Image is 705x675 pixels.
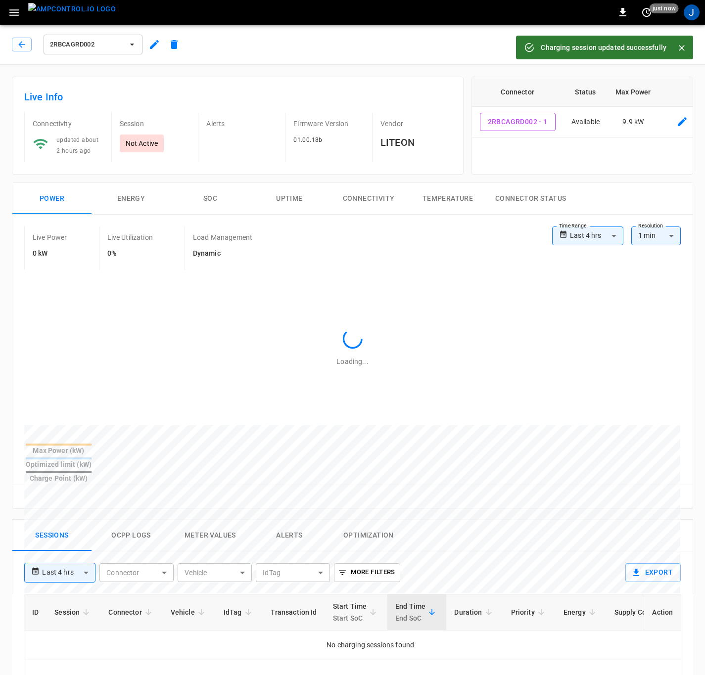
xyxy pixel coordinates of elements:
[511,606,548,618] span: Priority
[171,606,208,618] span: Vehicle
[472,77,564,107] th: Connector
[650,3,679,13] span: just now
[380,119,451,129] p: Vendor
[564,77,608,107] th: Status
[171,183,250,215] button: SOC
[614,603,672,621] div: Supply Cost
[608,77,658,107] th: Max Power
[250,520,329,551] button: Alerts
[336,358,368,365] span: Loading...
[126,138,158,148] p: Not Active
[333,600,367,624] div: Start Time
[206,119,277,129] p: Alerts
[50,39,123,50] span: 2RBCAGRD002
[28,3,116,15] img: ampcontrol.io logo
[638,222,663,230] label: Resolution
[625,563,681,582] button: Export
[193,248,252,259] h6: Dynamic
[263,594,325,630] th: Transaction Id
[293,119,364,129] p: Firmware Version
[33,119,103,129] p: Connectivity
[24,594,47,630] th: ID
[12,520,92,551] button: Sessions
[570,226,623,245] div: Last 4 hrs
[92,183,171,215] button: Energy
[224,606,255,618] span: IdTag
[120,119,190,129] p: Session
[193,232,252,242] p: Load Management
[33,248,67,259] h6: 0 kW
[380,135,451,150] h6: LITEON
[171,520,250,551] button: Meter Values
[644,594,681,630] th: Action
[92,520,171,551] button: Ocpp logs
[395,600,425,624] div: End Time
[487,183,574,215] button: Connector Status
[408,183,487,215] button: Temperature
[329,183,408,215] button: Connectivity
[608,107,658,137] td: 9.9 kW
[559,222,587,230] label: Time Range
[12,183,92,215] button: Power
[333,600,380,624] span: Start TimeStart SoC
[44,35,142,54] button: 2RBCAGRD002
[42,563,95,582] div: Last 4 hrs
[631,226,681,245] div: 1 min
[107,232,153,242] p: Live Utilization
[333,612,367,624] p: Start SoC
[293,136,323,143] span: 01.00.18b
[564,107,608,137] td: Available
[334,563,400,582] button: More Filters
[541,39,666,56] div: Charging session updated successfully
[684,4,700,20] div: profile-icon
[24,89,451,105] h6: Live Info
[54,606,93,618] span: Session
[107,248,153,259] h6: 0%
[33,232,67,242] p: Live Power
[395,612,425,624] p: End SoC
[480,113,556,131] button: 2RBCAGRD002 - 1
[108,606,154,618] span: Connector
[329,520,408,551] button: Optimization
[674,41,689,55] button: Close
[639,4,655,20] button: set refresh interval
[395,600,438,624] span: End TimeEnd SoC
[250,183,329,215] button: Uptime
[564,606,599,618] span: Energy
[454,606,495,618] span: Duration
[56,136,98,154] span: updated about 2 hours ago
